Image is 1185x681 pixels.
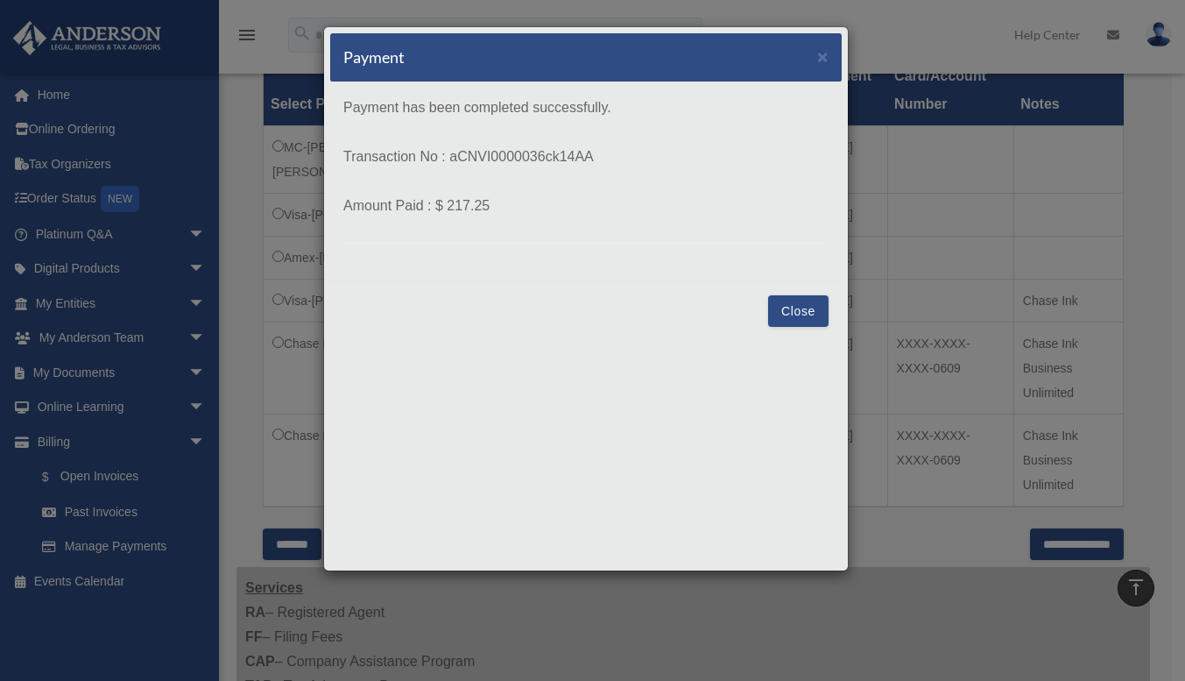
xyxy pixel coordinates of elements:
h5: Payment [343,46,405,68]
p: Payment has been completed successfully. [343,96,829,120]
p: Transaction No : aCNVI0000036ck14AA [343,145,829,169]
p: Amount Paid : $ 217.25 [343,194,829,218]
button: Close [768,295,829,327]
button: Close [817,47,829,66]
span: × [817,46,829,67]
